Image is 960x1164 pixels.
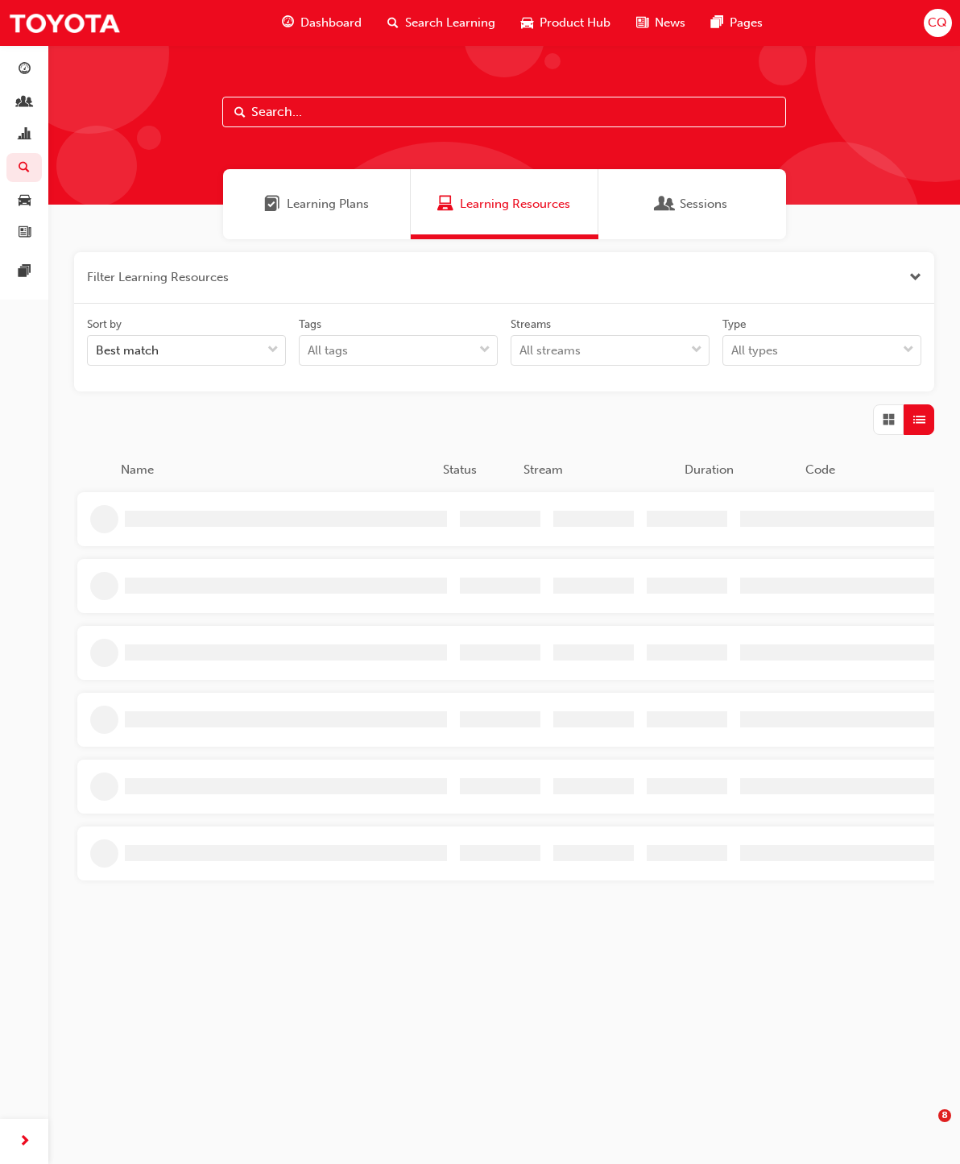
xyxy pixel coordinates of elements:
[655,14,685,32] span: News
[19,1132,31,1152] span: next-icon
[299,317,498,367] label: tagOptions
[521,13,533,33] span: car-icon
[223,169,411,239] a: Learning PlansLearning Plans
[19,265,31,280] span: pages-icon
[19,63,31,77] span: guage-icon
[691,340,702,361] span: down-icon
[883,411,895,429] span: Grid
[928,14,947,32] span: CQ
[519,342,581,360] div: All streams
[96,342,159,360] div: Best match
[680,195,727,213] span: Sessions
[730,14,763,32] span: Pages
[598,169,786,239] a: SessionsSessions
[698,6,776,39] a: pages-iconPages
[267,340,279,361] span: down-icon
[678,461,799,479] div: Duration
[909,268,921,287] button: Close the filter
[905,1109,944,1148] iframe: Intercom live chat
[19,128,31,143] span: chart-icon
[711,13,723,33] span: pages-icon
[913,411,925,429] span: List
[411,169,598,239] a: Learning ResourcesLearning Resources
[722,317,747,333] div: Type
[19,226,31,241] span: news-icon
[508,6,623,39] a: car-iconProduct Hub
[87,317,122,333] div: Sort by
[287,195,369,213] span: Learning Plans
[19,193,31,208] span: car-icon
[479,340,490,361] span: down-icon
[282,13,294,33] span: guage-icon
[374,6,508,39] a: search-iconSearch Learning
[938,1109,951,1122] span: 8
[114,461,437,479] div: Name
[405,14,495,32] span: Search Learning
[517,461,678,479] div: Stream
[657,195,673,213] span: Sessions
[460,195,570,213] span: Learning Resources
[623,6,698,39] a: news-iconNews
[387,13,399,33] span: search-icon
[636,13,648,33] span: news-icon
[19,96,31,110] span: people-icon
[799,461,960,479] div: Code
[234,103,246,122] span: Search
[437,461,517,479] div: Status
[8,5,121,41] img: Trak
[511,317,551,333] div: Streams
[19,161,30,176] span: search-icon
[437,195,453,213] span: Learning Resources
[924,9,952,37] button: CQ
[222,97,786,127] input: Search...
[264,195,280,213] span: Learning Plans
[731,342,778,360] div: All types
[308,342,348,360] div: All tags
[299,317,321,333] div: Tags
[300,14,362,32] span: Dashboard
[269,6,374,39] a: guage-iconDashboard
[540,14,610,32] span: Product Hub
[903,340,914,361] span: down-icon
